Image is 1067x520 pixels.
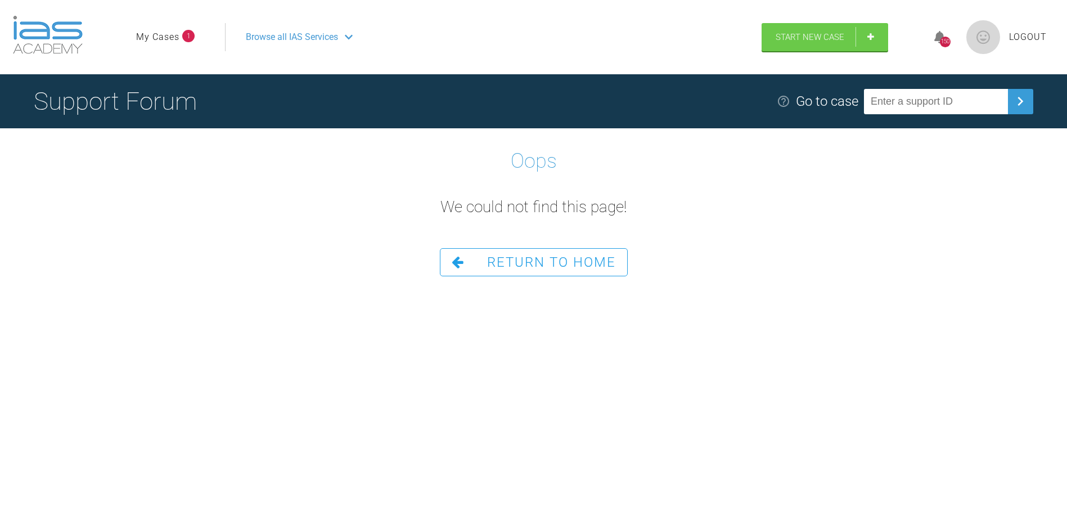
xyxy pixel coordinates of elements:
input: Enter a support ID [864,89,1008,114]
span: Return To Home [487,254,616,270]
div: Go to case [796,91,858,112]
div: 150 [940,37,951,47]
img: profile.png [966,20,1000,54]
span: Start New Case [776,32,844,42]
h2: We could not find this page! [440,195,627,220]
a: Logout [1009,30,1047,44]
h1: Oops [511,145,557,178]
img: chevronRight.28bd32b0.svg [1011,92,1029,110]
img: logo-light.3e3ef733.png [13,16,83,54]
h1: Support Forum [34,82,197,121]
img: help.e70b9f3d.svg [777,95,790,108]
a: Return To Home [440,248,628,276]
span: 1 [182,30,195,42]
span: Browse all IAS Services [246,30,338,44]
a: Start New Case [762,23,888,51]
a: My Cases [136,30,179,44]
